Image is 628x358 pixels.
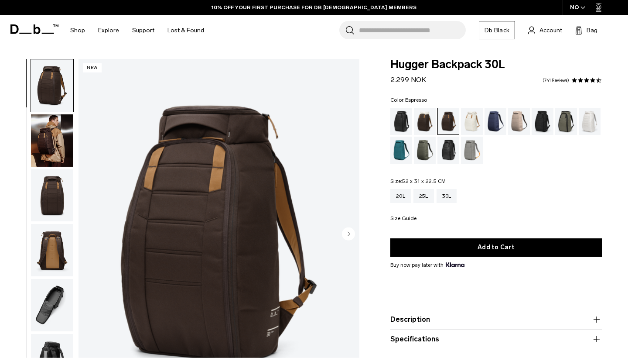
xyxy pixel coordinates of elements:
a: Fogbow Beige [508,108,530,135]
p: New [83,63,102,72]
span: Buy now pay later with [390,261,464,269]
span: Espresso [405,97,427,103]
a: Lost & Found [167,15,204,46]
span: Account [539,26,562,35]
img: Hugger Backpack 30L Espresso [31,114,73,167]
button: Hugger Backpack 30L Espresso [31,114,74,167]
button: Hugger Backpack 30L Espresso [31,59,74,112]
img: Hugger Backpack 30L Espresso [31,224,73,276]
span: Hugger Backpack 30L [390,59,602,70]
a: Moss Green [414,137,436,164]
a: Sand Grey [461,137,483,164]
a: Db Black [479,21,515,39]
span: Bag [587,26,597,35]
button: Specifications [390,334,602,344]
a: Reflective Black [437,137,459,164]
button: Next slide [342,227,355,242]
a: 20L [390,189,411,203]
a: Charcoal Grey [532,108,553,135]
a: 10% OFF YOUR FIRST PURCHASE FOR DB [DEMOGRAPHIC_DATA] MEMBERS [212,3,416,11]
a: Account [528,25,562,35]
a: Espresso [437,108,459,135]
a: Explore [98,15,119,46]
a: 25L [413,189,434,203]
legend: Size: [390,179,446,184]
a: Black Out [390,108,412,135]
img: Hugger Backpack 30L Espresso [31,279,73,331]
a: Blue Hour [485,108,506,135]
a: 30L [437,189,457,203]
img: Hugger Backpack 30L Espresso [31,59,73,112]
button: Add to Cart [390,238,602,257]
button: Bag [575,25,597,35]
a: Oatmilk [461,108,483,135]
a: Clean Slate [579,108,601,135]
legend: Color: [390,97,427,103]
button: Description [390,314,602,325]
nav: Main Navigation [64,15,211,46]
img: {"height" => 20, "alt" => "Klarna"} [446,262,464,267]
span: 52 x 31 x 22.5 CM [402,178,446,184]
a: Support [132,15,154,46]
a: Midnight Teal [390,137,412,164]
a: Forest Green [555,108,577,135]
a: Shop [70,15,85,46]
button: Hugger Backpack 30L Espresso [31,279,74,332]
a: 741 reviews [543,78,569,83]
button: Hugger Backpack 30L Espresso [31,224,74,277]
button: Size Guide [390,216,416,222]
a: Cappuccino [414,108,436,135]
img: Hugger Backpack 30L Espresso [31,169,73,222]
span: 2.299 NOK [390,76,426,84]
button: Hugger Backpack 30L Espresso [31,169,74,222]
